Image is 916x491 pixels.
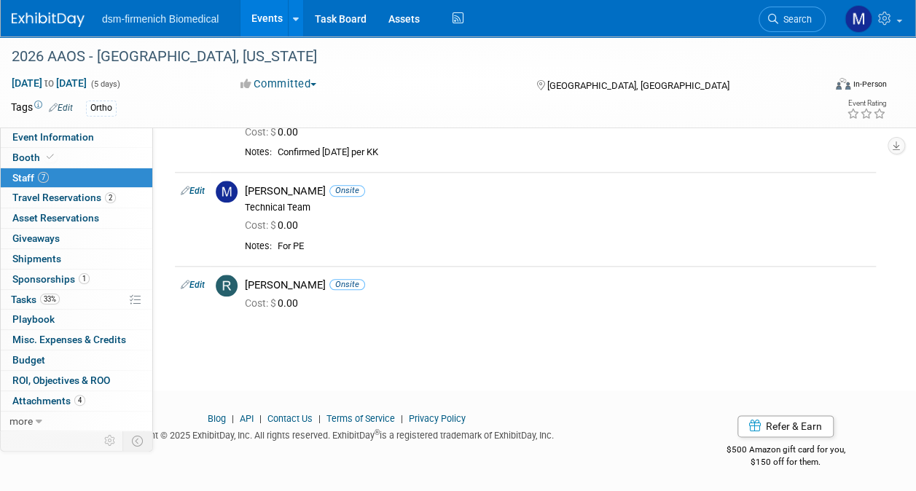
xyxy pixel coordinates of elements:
[12,12,85,27] img: ExhibitDay
[1,148,152,168] a: Booth
[79,273,90,284] span: 1
[47,153,54,161] i: Booth reservation complete
[847,100,886,107] div: Event Rating
[1,249,152,269] a: Shipments
[181,280,205,290] a: Edit
[12,395,85,406] span: Attachments
[11,76,87,90] span: [DATE] [DATE]
[245,184,870,198] div: [PERSON_NAME]
[245,297,278,309] span: Cost: $
[12,172,49,184] span: Staff
[684,434,887,468] div: $500 Amazon gift card for you,
[1,412,152,431] a: more
[245,219,278,231] span: Cost: $
[11,100,73,117] td: Tags
[38,172,49,183] span: 7
[11,294,60,305] span: Tasks
[245,240,272,252] div: Notes:
[49,103,73,113] a: Edit
[12,313,55,325] span: Playbook
[12,354,45,366] span: Budget
[778,14,812,25] span: Search
[245,297,304,309] span: 0.00
[245,202,870,213] div: Technical Team
[329,185,365,196] span: Onsite
[123,431,153,450] td: Toggle Event Tabs
[12,374,110,386] span: ROI, Objectives & ROO
[245,126,278,138] span: Cost: $
[181,186,205,196] a: Edit
[547,80,729,91] span: [GEOGRAPHIC_DATA], [GEOGRAPHIC_DATA]
[759,7,826,32] a: Search
[1,350,152,370] a: Budget
[208,413,226,424] a: Blog
[12,131,94,143] span: Event Information
[409,413,466,424] a: Privacy Policy
[245,219,304,231] span: 0.00
[1,168,152,188] a: Staff7
[245,146,272,158] div: Notes:
[12,192,116,203] span: Travel Reservations
[42,77,56,89] span: to
[1,290,152,310] a: Tasks33%
[245,278,870,292] div: [PERSON_NAME]
[853,79,887,90] div: In-Person
[1,330,152,350] a: Misc. Expenses & Credits
[329,279,365,290] span: Onsite
[90,79,120,89] span: (5 days)
[102,13,219,25] span: dsm-firmenich Biomedical
[40,294,60,305] span: 33%
[267,413,313,424] a: Contact Us
[759,76,887,98] div: Event Format
[7,44,812,70] div: 2026 AAOS - [GEOGRAPHIC_DATA], [US_STATE]
[12,152,57,163] span: Booth
[326,413,395,424] a: Terms of Service
[845,5,872,33] img: Melanie Davison
[9,415,33,427] span: more
[737,415,834,437] a: Refer & Earn
[12,212,99,224] span: Asset Reservations
[228,413,238,424] span: |
[278,146,870,159] div: Confirmed [DATE] per KK
[278,240,870,253] div: For PE
[1,229,152,248] a: Giveaways
[684,456,887,468] div: $150 off for them.
[1,188,152,208] a: Travel Reservations2
[105,192,116,203] span: 2
[240,413,254,424] a: API
[12,273,90,285] span: Sponsorships
[245,126,304,138] span: 0.00
[216,181,238,203] img: M.jpg
[1,208,152,228] a: Asset Reservations
[12,253,61,264] span: Shipments
[836,78,850,90] img: Format-Inperson.png
[12,334,126,345] span: Misc. Expenses & Credits
[1,371,152,390] a: ROI, Objectives & ROO
[12,232,60,244] span: Giveaways
[315,413,324,424] span: |
[11,425,662,442] div: Copyright © 2025 ExhibitDay, Inc. All rights reserved. ExhibitDay is a registered trademark of Ex...
[1,310,152,329] a: Playbook
[1,127,152,147] a: Event Information
[216,275,238,296] img: R.jpg
[235,76,322,92] button: Committed
[86,101,117,116] div: Ortho
[375,428,380,436] sup: ®
[74,395,85,406] span: 4
[1,270,152,289] a: Sponsorships1
[256,413,265,424] span: |
[1,391,152,411] a: Attachments4
[98,431,123,450] td: Personalize Event Tab Strip
[397,413,407,424] span: |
